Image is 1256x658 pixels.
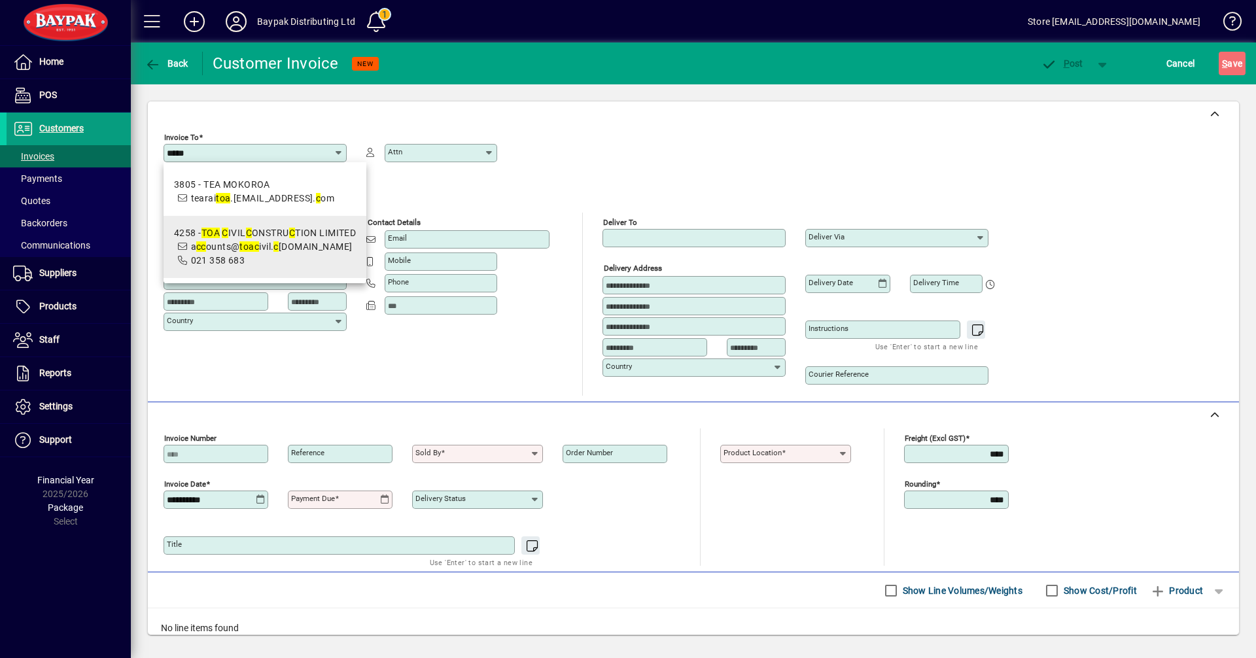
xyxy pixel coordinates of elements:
button: Cancel [1163,52,1198,75]
mat-label: Delivery time [913,278,959,287]
mat-label: Instructions [809,324,848,333]
em: toa [239,241,254,252]
span: S [1222,58,1227,69]
div: 4258 - IVIL ONSTRU TION LIMITED [174,226,356,240]
span: tearai .[EMAIL_ADDRESS]. om [191,193,335,203]
a: Products [7,290,131,323]
span: Financial Year [37,475,94,485]
div: No line items found [148,608,1239,648]
mat-label: Country [167,316,193,325]
span: Cancel [1166,53,1195,74]
a: Knowledge Base [1213,3,1240,45]
mat-label: Phone [388,277,409,286]
mat-option: 4258 - TOA CIVIL CONSTRUCTION LIMITED [164,216,366,278]
span: Package [48,502,83,513]
em: C [222,228,228,238]
span: POS [39,90,57,100]
em: C [289,228,295,238]
label: Show Cost/Profit [1061,584,1137,597]
span: Support [39,434,72,445]
span: ost [1041,58,1083,69]
button: Post [1034,52,1090,75]
em: c [273,241,278,252]
mat-label: Freight (excl GST) [905,434,966,443]
mat-hint: Use 'Enter' to start a new line [875,339,978,354]
span: Reports [39,368,71,378]
mat-label: Title [167,540,182,549]
mat-label: Attn [388,147,402,156]
a: Support [7,424,131,457]
span: Product [1150,580,1203,601]
button: Back [141,52,192,75]
a: Reports [7,357,131,390]
mat-label: Email [388,234,407,243]
span: Quotes [13,196,50,206]
mat-label: Deliver via [809,232,845,241]
mat-label: Sold by [415,448,441,457]
button: Add [173,10,215,33]
mat-label: Delivery status [415,494,466,503]
a: Backorders [7,212,131,234]
a: Settings [7,390,131,423]
mat-hint: Use 'Enter' to start a new line [430,555,532,570]
div: Store [EMAIL_ADDRESS][DOMAIN_NAME] [1028,11,1200,32]
mat-label: Deliver To [603,218,637,227]
mat-label: Country [606,362,632,371]
mat-option: 3805 - TEA MOKOROA [164,167,366,216]
em: c [201,241,205,252]
span: NEW [357,60,374,68]
span: ave [1222,53,1242,74]
span: Suppliers [39,268,77,278]
a: Communications [7,234,131,256]
mat-label: Invoice number [164,434,217,443]
span: Products [39,301,77,311]
a: Staff [7,324,131,356]
button: Product [1143,579,1210,602]
mat-label: Delivery date [809,278,853,287]
a: Payments [7,167,131,190]
span: Staff [39,334,60,345]
em: toa [216,193,230,203]
em: c [316,193,321,203]
span: Backorders [13,218,67,228]
mat-label: Order number [566,448,613,457]
a: POS [7,79,131,112]
span: Back [145,58,188,69]
span: Customers [39,123,84,133]
button: Save [1219,52,1246,75]
span: 021 358 683 [191,255,245,266]
mat-label: Payment due [291,494,335,503]
a: Home [7,46,131,78]
em: c [196,241,201,252]
div: 3805 - TEA MOKOROA [174,178,334,192]
mat-label: Mobile [388,256,411,265]
div: Baypak Distributing Ltd [257,11,355,32]
app-page-header-button: Back [131,52,203,75]
button: Profile [215,10,257,33]
em: c [254,241,259,252]
mat-label: Courier Reference [809,370,869,379]
span: Settings [39,401,73,411]
label: Show Line Volumes/Weights [900,584,1022,597]
a: Quotes [7,190,131,212]
span: P [1064,58,1070,69]
span: Communications [13,240,90,251]
mat-label: Product location [724,448,782,457]
mat-label: Rounding [905,479,936,489]
em: C [246,228,252,238]
span: Home [39,56,63,67]
span: a ounts@ ivil. [DOMAIN_NAME] [191,241,353,252]
mat-label: Invoice date [164,479,206,489]
em: TOA [201,228,220,238]
mat-label: Invoice To [164,133,199,142]
mat-label: Reference [291,448,324,457]
span: Payments [13,173,62,184]
div: Customer Invoice [213,53,339,74]
span: Invoices [13,151,54,162]
a: Invoices [7,145,131,167]
a: Suppliers [7,257,131,290]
